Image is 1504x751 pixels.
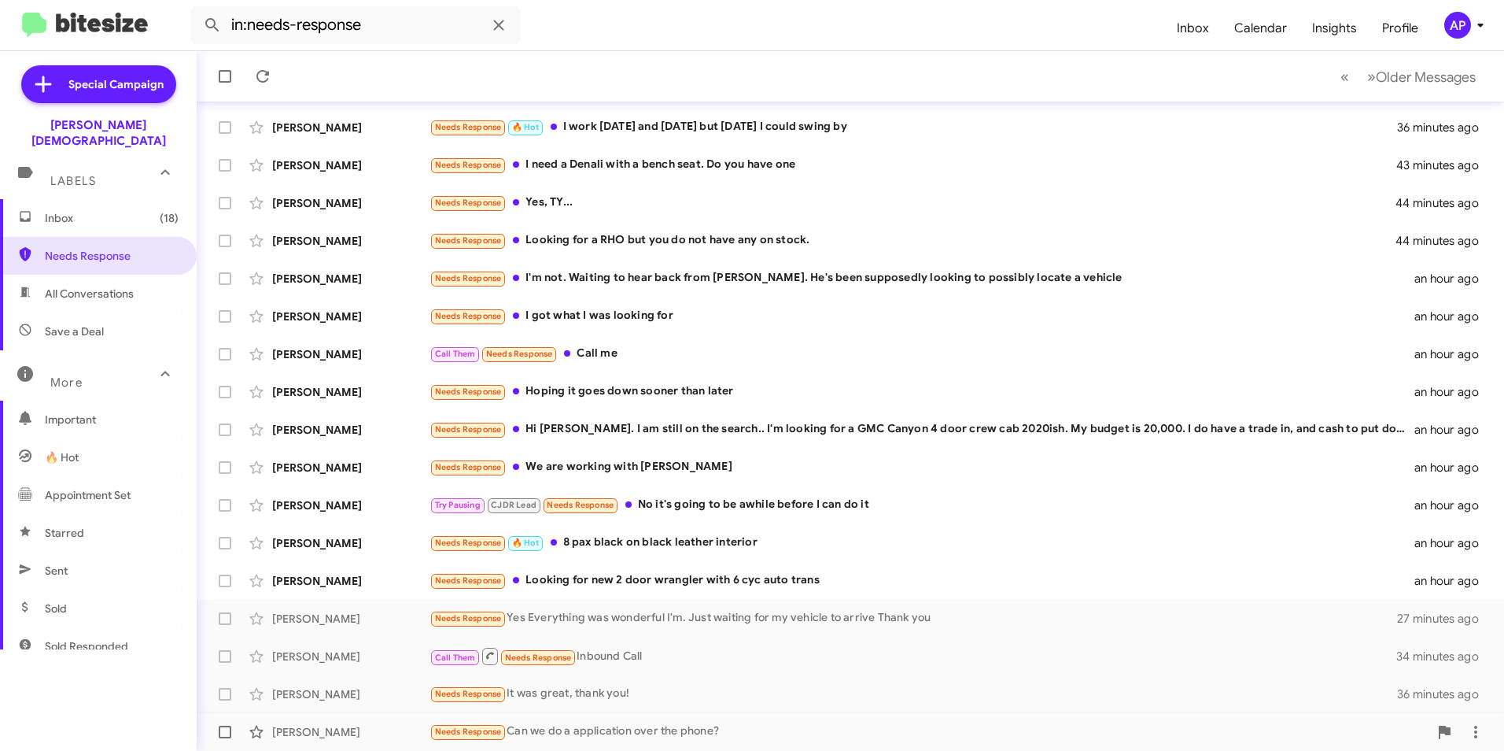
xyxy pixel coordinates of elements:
div: 44 minutes ago [1397,233,1491,249]
span: Sold Responded [45,638,128,654]
span: Needs Response [435,538,502,548]
span: Older Messages [1376,68,1476,86]
span: Sold [45,601,67,616]
a: Special Campaign [21,65,176,103]
div: 8 pax black on black leather interior [429,534,1414,552]
span: Appointment Set [45,487,131,503]
div: [PERSON_NAME] [272,346,429,362]
span: Special Campaign [68,76,164,92]
div: an hour ago [1414,498,1491,513]
span: Call Them [435,349,476,359]
span: Needs Response [435,727,502,737]
div: I'm not. Waiting to hear back from [PERSON_NAME]. He's been supposedly looking to possibly locate... [429,269,1414,287]
div: Looking for new 2 door wrangler with 6 cyc auto trans [429,572,1414,590]
div: 27 minutes ago [1397,611,1491,627]
div: an hour ago [1414,384,1491,400]
div: [PERSON_NAME] [272,271,429,287]
span: Needs Response [45,248,179,264]
span: Labels [50,174,96,188]
div: an hour ago [1414,460,1491,475]
span: » [1367,67,1376,87]
span: Needs Response [435,311,502,321]
div: We are working with [PERSON_NAME] [429,458,1414,476]
span: Needs Response [435,387,502,397]
span: Needs Response [435,462,502,472]
div: [PERSON_NAME] [272,611,429,627]
span: 🔥 Hot [45,449,79,465]
span: Needs Response [435,198,502,208]
div: Hoping it goes down sooner than later [429,383,1414,401]
div: 44 minutes ago [1397,195,1491,211]
div: Hi [PERSON_NAME]. I am still on the search.. I'm looking for a GMC Canyon 4 door crew cab 2020ish... [429,420,1414,438]
span: Needs Response [486,349,553,359]
div: [PERSON_NAME] [272,573,429,589]
div: an hour ago [1414,271,1491,287]
span: Inbox [45,210,179,226]
div: an hour ago [1414,346,1491,362]
span: « [1340,67,1349,87]
div: Inbound Call [429,646,1397,666]
span: 🔥 Hot [512,122,539,132]
div: [PERSON_NAME] [272,535,429,551]
button: Previous [1331,61,1358,93]
div: Call me [429,345,1414,363]
span: Needs Response [435,122,502,132]
span: Needs Response [435,575,502,586]
div: an hour ago [1414,309,1491,324]
div: 36 minutes ago [1397,686,1491,702]
div: an hour ago [1414,535,1491,551]
div: [PERSON_NAME] [272,460,429,475]
button: Next [1358,61,1485,93]
input: Search [190,6,521,44]
div: AP [1444,12,1471,39]
div: [PERSON_NAME] [272,120,429,135]
div: an hour ago [1414,573,1491,589]
span: Needs Response [435,273,502,283]
div: I work [DATE] and [DATE] but [DATE] I could swing by [429,118,1397,136]
span: Important [45,412,179,427]
a: Calendar [1222,6,1299,51]
div: [PERSON_NAME] [272,649,429,664]
div: Yes Everything was wonderful I'm. Just waiting for my vehicle to arrive Thank you [429,609,1397,627]
span: Needs Response [435,235,502,246]
div: [PERSON_NAME] [272,686,429,702]
span: Needs Response [435,424,502,435]
span: Try Pausing [435,500,481,510]
div: 43 minutes ago [1397,157,1491,173]
div: Yes, TY... [429,194,1397,212]
span: (18) [160,210,179,226]
span: CJDR Lead [491,500,536,510]
div: I need a Denali with a bench seat. Do you have one [429,156,1397,174]
span: Needs Response [435,160,502,170]
div: It was great, thank you! [429,685,1397,703]
div: I got what I was looking for [429,307,1414,325]
span: Sent [45,563,68,579]
div: [PERSON_NAME] [272,195,429,211]
span: Needs Response [435,689,502,699]
a: Profile [1369,6,1431,51]
div: an hour ago [1414,422,1491,438]
span: All Conversations [45,286,134,302]
span: More [50,375,83,390]
div: [PERSON_NAME] [272,498,429,513]
a: Inbox [1164,6,1222,51]
div: [PERSON_NAME] [272,422,429,438]
div: 36 minutes ago [1397,120,1491,135]
span: 🔥 Hot [512,538,539,548]
span: Call Them [435,653,476,663]
div: [PERSON_NAME] [272,157,429,173]
div: [PERSON_NAME] [272,384,429,400]
div: [PERSON_NAME] [272,724,429,740]
nav: Page navigation example [1332,61,1485,93]
a: Insights [1299,6,1369,51]
span: Save a Deal [45,324,104,339]
div: [PERSON_NAME] [272,233,429,249]
span: Needs Response [435,613,502,623]
button: AP [1431,12,1487,39]
div: Can we do a application over the phone? [429,723,1428,741]
div: Looking for a RHO but you do not have any on stock. [429,231,1397,250]
div: [PERSON_NAME] [272,309,429,324]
